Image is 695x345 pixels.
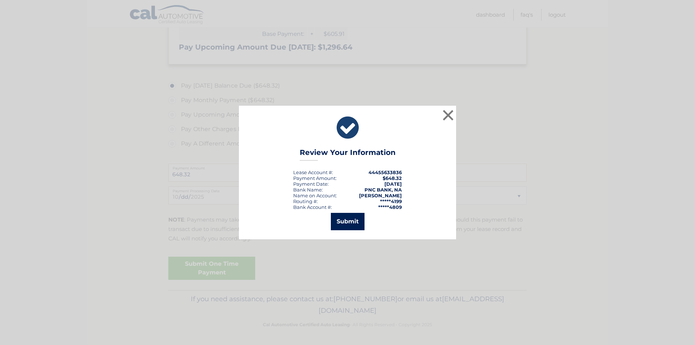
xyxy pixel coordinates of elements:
div: : [293,181,329,187]
span: [DATE] [384,181,402,187]
div: Routing #: [293,198,318,204]
span: $648.32 [383,175,402,181]
span: Payment Date [293,181,328,187]
h3: Review Your Information [300,148,396,161]
div: Payment Amount: [293,175,337,181]
button: Submit [331,213,365,230]
strong: 44455633836 [368,169,402,175]
button: × [441,108,455,122]
div: Bank Name: [293,187,323,193]
strong: [PERSON_NAME] [359,193,402,198]
div: Bank Account #: [293,204,332,210]
strong: PNC BANK, NA [365,187,402,193]
div: Lease Account #: [293,169,333,175]
div: Name on Account: [293,193,337,198]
